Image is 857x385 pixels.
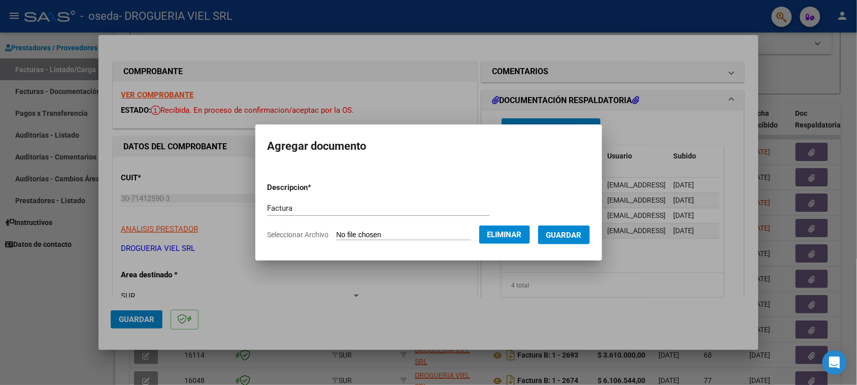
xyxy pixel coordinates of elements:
[487,230,522,239] span: Eliminar
[546,231,582,240] span: Guardar
[822,350,847,375] div: Open Intercom Messenger
[538,226,590,244] button: Guardar
[268,231,329,239] span: Seleccionar Archivo
[479,226,530,244] button: Eliminar
[268,182,365,194] p: Descripcion
[268,137,590,156] h2: Agregar documento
